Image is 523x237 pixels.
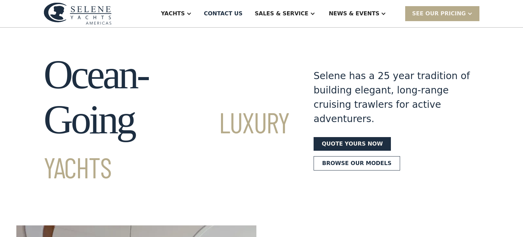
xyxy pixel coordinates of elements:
span: Luxury Yachts [44,105,289,184]
div: News & EVENTS [329,10,380,18]
div: Sales & Service [255,10,308,18]
div: Yachts [161,10,185,18]
a: Browse our models [314,156,400,171]
div: Contact US [204,10,243,18]
img: logo [44,2,112,25]
div: SEE Our Pricing [412,10,466,18]
h1: Ocean-Going [44,52,289,187]
div: SEE Our Pricing [405,6,479,21]
div: Selene has a 25 year tradition of building elegant, long-range cruising trawlers for active adven... [314,69,470,126]
a: Quote yours now [314,137,391,151]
